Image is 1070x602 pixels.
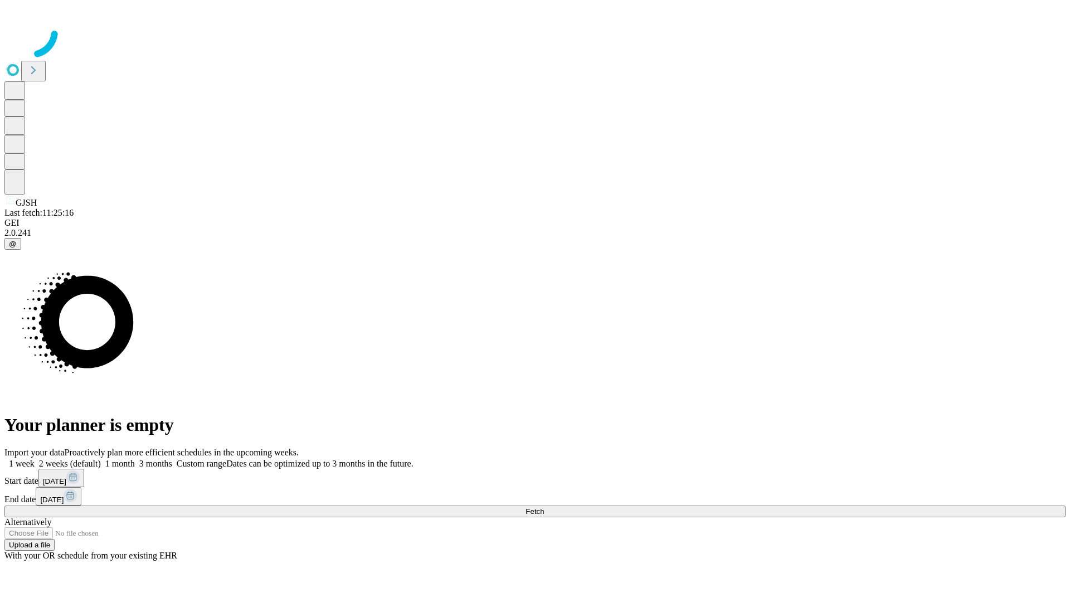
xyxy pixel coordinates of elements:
[526,507,544,516] span: Fetch
[4,506,1066,517] button: Fetch
[226,459,413,468] span: Dates can be optimized up to 3 months in the future.
[4,487,1066,506] div: End date
[4,208,74,217] span: Last fetch: 11:25:16
[4,238,21,250] button: @
[4,469,1066,487] div: Start date
[105,459,135,468] span: 1 month
[4,218,1066,228] div: GEI
[9,240,17,248] span: @
[36,487,81,506] button: [DATE]
[16,198,37,207] span: GJSH
[4,539,55,551] button: Upload a file
[9,459,35,468] span: 1 week
[39,459,101,468] span: 2 weeks (default)
[4,415,1066,435] h1: Your planner is empty
[38,469,84,487] button: [DATE]
[4,517,51,527] span: Alternatively
[65,448,299,457] span: Proactively plan more efficient schedules in the upcoming weeks.
[177,459,226,468] span: Custom range
[43,477,66,486] span: [DATE]
[4,448,65,457] span: Import your data
[40,496,64,504] span: [DATE]
[4,551,177,560] span: With your OR schedule from your existing EHR
[139,459,172,468] span: 3 months
[4,228,1066,238] div: 2.0.241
